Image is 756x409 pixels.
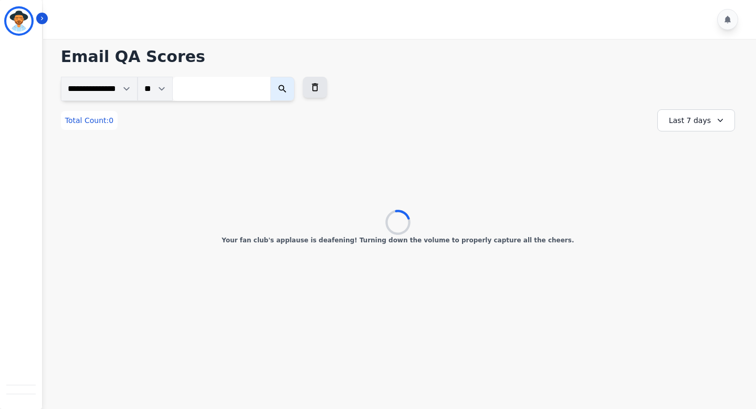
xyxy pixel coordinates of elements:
[222,236,574,244] p: Your fan club's applause is deafening! Turning down the volume to properly capture all the cheers.
[61,111,118,130] div: Total Count:
[657,109,735,131] div: Last 7 days
[6,8,31,34] img: Bordered avatar
[61,47,735,66] h1: Email QA Scores
[109,116,113,125] span: 0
